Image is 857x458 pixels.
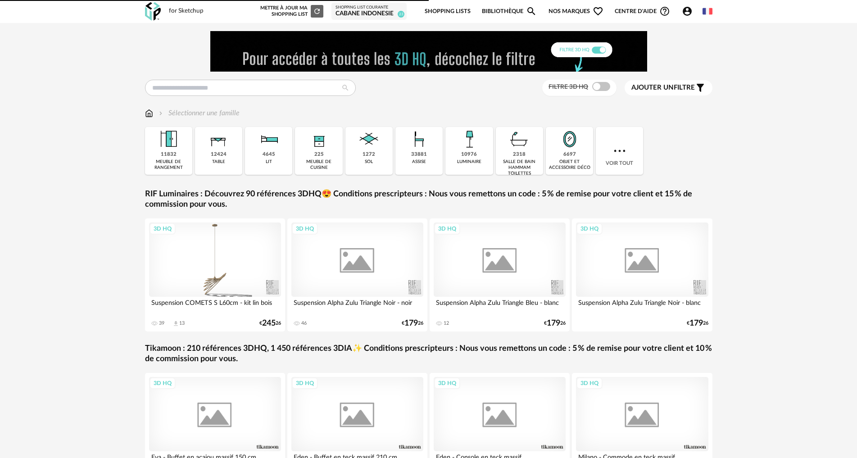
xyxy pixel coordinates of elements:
[513,151,526,158] div: 2318
[314,151,324,158] div: 225
[682,6,697,17] span: Account Circle icon
[596,127,643,175] div: Voir tout
[259,320,281,326] div: € 26
[499,159,540,177] div: salle de bain hammam toilettes
[507,127,531,151] img: Salle%20de%20bain.png
[145,189,712,210] a: RIF Luminaires : Découvrez 90 références 3DHQ😍 Conditions prescripteurs : Nous vous remettons un ...
[576,223,603,235] div: 3D HQ
[434,297,566,315] div: Suspension Alpha Zulu Triangle Bleu - blanc
[593,6,603,17] span: Heart Outline icon
[292,223,318,235] div: 3D HQ
[482,1,537,22] a: BibliothèqueMagnify icon
[558,127,582,151] img: Miroir.png
[336,5,403,10] div: Shopping List courante
[172,320,179,327] span: Download icon
[412,159,426,165] div: assise
[576,377,603,389] div: 3D HQ
[159,320,164,326] div: 39
[434,223,460,235] div: 3D HQ
[145,108,153,118] img: svg+xml;base64,PHN2ZyB3aWR0aD0iMTYiIGhlaWdodD0iMTciIHZpZXdCb3g9IjAgMCAxNiAxNyIgZmlsbD0ibm9uZSIgeG...
[263,151,275,158] div: 4645
[206,127,231,151] img: Table.png
[549,1,603,22] span: Nos marques
[689,320,703,326] span: 179
[145,344,712,365] a: Tikamoon : 210 références 3DHQ, 1 450 références 3DIA✨ Conditions prescripteurs : Nous vous remet...
[291,297,424,315] div: Suspension Alpha Zulu Triangle Noir - noir
[336,5,403,18] a: Shopping List courante CABANE INDONESIE 23
[301,320,307,326] div: 46
[257,127,281,151] img: Literie.png
[298,159,340,171] div: meuble de cuisine
[357,127,381,151] img: Sol.png
[631,83,695,92] span: filtre
[150,223,176,235] div: 3D HQ
[430,218,570,331] a: 3D HQ Suspension Alpha Zulu Triangle Bleu - blanc 12 €17926
[287,218,428,331] a: 3D HQ Suspension Alpha Zulu Triangle Noir - noir 46 €17926
[563,151,576,158] div: 6697
[682,6,693,17] span: Account Circle icon
[365,159,373,165] div: sol
[149,297,281,315] div: Suspension COMETS S L60cm - kit lin bois
[576,297,708,315] div: Suspension Alpha Zulu Triangle Noir - blanc
[157,108,240,118] div: Sélectionner une famille
[404,320,418,326] span: 179
[292,377,318,389] div: 3D HQ
[461,151,477,158] div: 10976
[526,6,537,17] span: Magnify icon
[457,127,481,151] img: Luminaire.png
[549,84,588,90] span: Filtre 3D HQ
[156,127,181,151] img: Meuble%20de%20rangement.png
[407,127,431,151] img: Assise.png
[363,151,375,158] div: 1272
[161,151,177,158] div: 11832
[179,320,185,326] div: 13
[210,31,647,72] img: FILTRE%20HQ%20NEW_V1%20(4).gif
[157,108,164,118] img: svg+xml;base64,PHN2ZyB3aWR0aD0iMTYiIGhlaWdodD0iMTYiIHZpZXdCb3g9IjAgMCAxNiAxNiIgZmlsbD0ibm9uZSIgeG...
[336,10,403,18] div: CABANE INDONESIE
[695,82,706,93] span: Filter icon
[148,159,190,171] div: meuble de rangement
[572,218,712,331] a: 3D HQ Suspension Alpha Zulu Triangle Noir - blanc €17926
[262,320,276,326] span: 245
[212,159,225,165] div: table
[258,5,323,18] div: Mettre à jour ma Shopping List
[547,320,560,326] span: 179
[411,151,427,158] div: 33881
[615,6,670,17] span: Centre d'aideHelp Circle Outline icon
[402,320,423,326] div: € 26
[703,6,712,16] img: fr
[631,84,674,91] span: Ajouter un
[211,151,227,158] div: 12424
[425,1,471,22] a: Shopping Lists
[457,159,481,165] div: luminaire
[612,143,628,159] img: more.7b13dc1.svg
[145,2,161,21] img: OXP
[444,320,449,326] div: 12
[313,9,321,14] span: Refresh icon
[687,320,708,326] div: € 26
[398,11,404,18] span: 23
[659,6,670,17] span: Help Circle Outline icon
[549,159,590,171] div: objet et accessoire déco
[145,218,286,331] a: 3D HQ Suspension COMETS S L60cm - kit lin bois 39 Download icon 13 €24526
[150,377,176,389] div: 3D HQ
[434,377,460,389] div: 3D HQ
[625,80,712,95] button: Ajouter unfiltre Filter icon
[544,320,566,326] div: € 26
[169,7,204,15] div: for Sketchup
[307,127,331,151] img: Rangement.png
[266,159,272,165] div: lit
